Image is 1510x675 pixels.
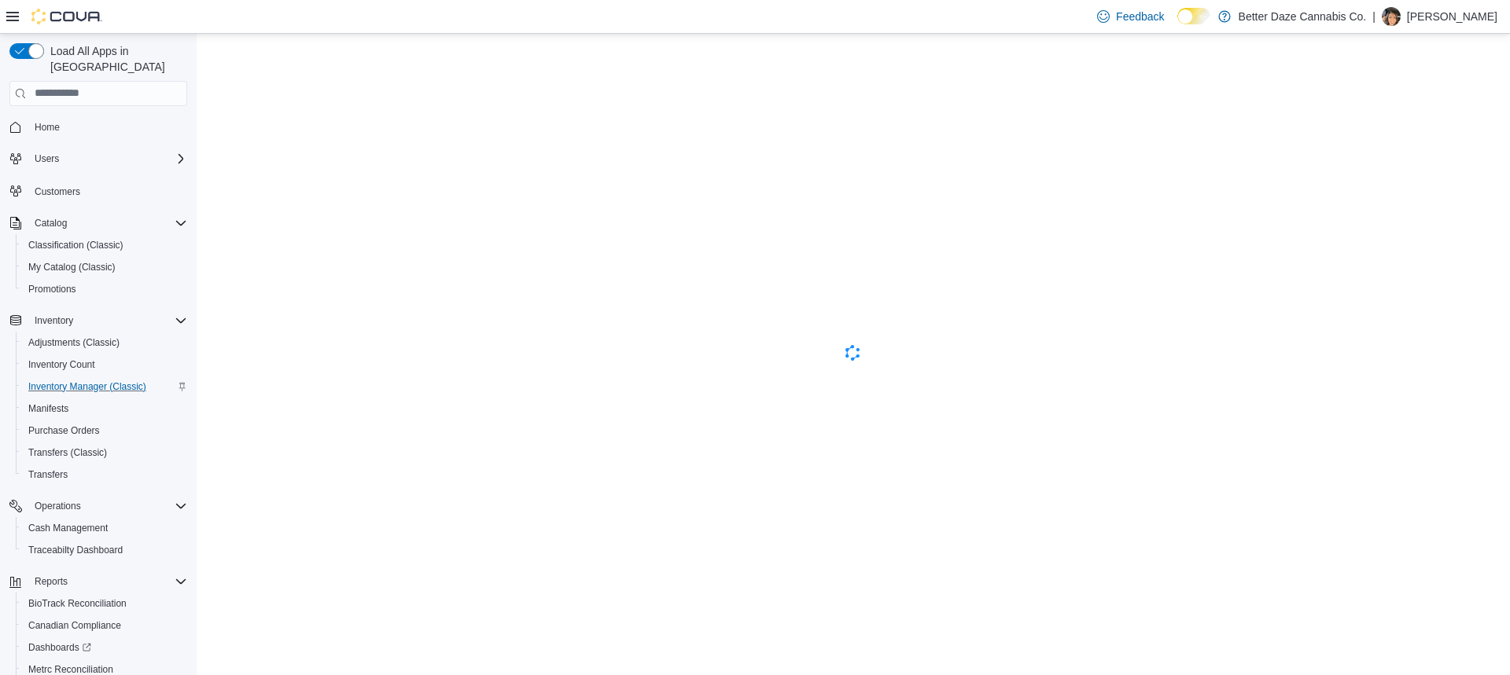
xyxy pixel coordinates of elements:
[28,468,68,481] span: Transfers
[28,641,91,654] span: Dashboards
[16,517,193,539] button: Cash Management
[22,355,187,374] span: Inventory Count
[22,594,187,613] span: BioTrack Reconciliation
[3,310,193,332] button: Inventory
[3,116,193,138] button: Home
[28,118,66,137] a: Home
[28,402,68,415] span: Manifests
[16,464,193,486] button: Transfers
[28,283,76,295] span: Promotions
[28,446,107,459] span: Transfers (Classic)
[3,148,193,170] button: Users
[28,497,87,515] button: Operations
[22,421,106,440] a: Purchase Orders
[16,539,193,561] button: Traceabilty Dashboard
[22,355,101,374] a: Inventory Count
[22,443,113,462] a: Transfers (Classic)
[16,332,193,354] button: Adjustments (Classic)
[3,212,193,234] button: Catalog
[22,519,114,537] a: Cash Management
[16,592,193,614] button: BioTrack Reconciliation
[1177,8,1210,24] input: Dark Mode
[16,398,193,420] button: Manifests
[28,424,100,437] span: Purchase Orders
[16,376,193,398] button: Inventory Manager (Classic)
[22,465,74,484] a: Transfers
[1116,9,1164,24] span: Feedback
[22,333,187,352] span: Adjustments (Classic)
[1091,1,1170,32] a: Feedback
[3,179,193,202] button: Customers
[3,570,193,592] button: Reports
[22,280,83,299] a: Promotions
[28,182,87,201] a: Customers
[22,443,187,462] span: Transfers (Classic)
[22,541,187,559] span: Traceabilty Dashboard
[16,420,193,442] button: Purchase Orders
[35,121,60,134] span: Home
[22,377,153,396] a: Inventory Manager (Classic)
[1407,7,1497,26] p: [PERSON_NAME]
[28,544,123,556] span: Traceabilty Dashboard
[28,181,187,200] span: Customers
[1177,24,1178,25] span: Dark Mode
[22,280,187,299] span: Promotions
[28,239,123,251] span: Classification (Classic)
[28,311,79,330] button: Inventory
[31,9,102,24] img: Cova
[28,311,187,330] span: Inventory
[35,575,68,588] span: Reports
[22,421,187,440] span: Purchase Orders
[1382,7,1401,26] div: Alexis Renteria
[1372,7,1376,26] p: |
[16,256,193,278] button: My Catalog (Classic)
[44,43,187,75] span: Load All Apps in [GEOGRAPHIC_DATA]
[16,636,193,658] a: Dashboards
[28,597,127,610] span: BioTrack Reconciliation
[22,541,129,559] a: Traceabilty Dashboard
[28,572,74,591] button: Reports
[28,497,187,515] span: Operations
[28,522,108,534] span: Cash Management
[28,149,65,168] button: Users
[22,465,187,484] span: Transfers
[16,278,193,300] button: Promotions
[35,185,80,198] span: Customers
[16,234,193,256] button: Classification (Classic)
[28,336,120,349] span: Adjustments (Classic)
[16,354,193,376] button: Inventory Count
[22,519,187,537] span: Cash Management
[35,314,73,327] span: Inventory
[28,261,116,273] span: My Catalog (Classic)
[28,117,187,137] span: Home
[22,399,75,418] a: Manifests
[22,616,187,635] span: Canadian Compliance
[28,572,187,591] span: Reports
[22,333,126,352] a: Adjustments (Classic)
[22,258,122,277] a: My Catalog (Classic)
[22,638,187,657] span: Dashboards
[22,638,98,657] a: Dashboards
[22,594,133,613] a: BioTrack Reconciliation
[22,377,187,396] span: Inventory Manager (Classic)
[28,214,187,233] span: Catalog
[28,149,187,168] span: Users
[35,152,59,165] span: Users
[35,500,81,512] span: Operations
[1239,7,1367,26] p: Better Daze Cannabis Co.
[28,214,73,233] button: Catalog
[28,380,146,393] span: Inventory Manager (Classic)
[28,358,95,371] span: Inventory Count
[16,442,193,464] button: Transfers (Classic)
[22,258,187,277] span: My Catalog (Classic)
[28,619,121,632] span: Canadian Compliance
[16,614,193,636] button: Canadian Compliance
[22,399,187,418] span: Manifests
[22,616,127,635] a: Canadian Compliance
[3,495,193,517] button: Operations
[22,236,130,255] a: Classification (Classic)
[35,217,67,229] span: Catalog
[22,236,187,255] span: Classification (Classic)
